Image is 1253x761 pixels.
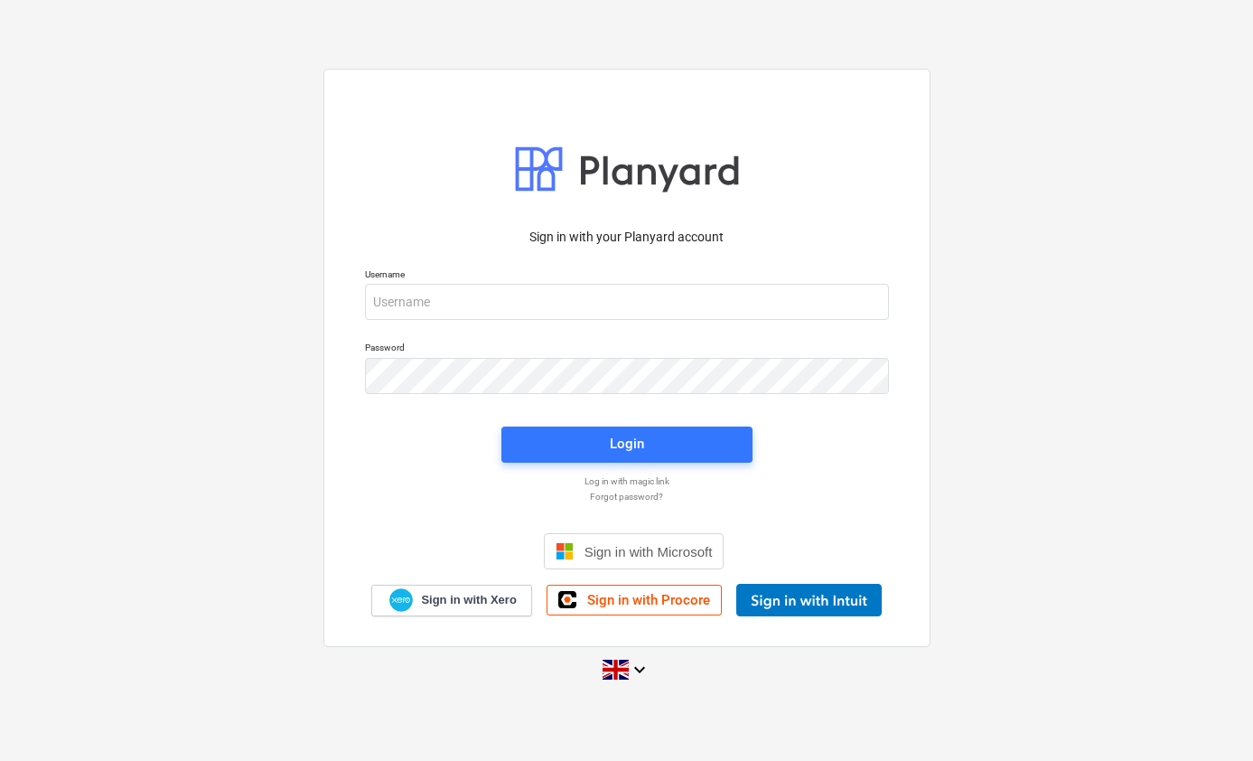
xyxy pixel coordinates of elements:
[356,475,898,487] a: Log in with magic link
[587,592,710,608] span: Sign in with Procore
[365,228,889,247] p: Sign in with your Planyard account
[556,542,574,560] img: Microsoft logo
[365,284,889,320] input: Username
[389,588,413,613] img: Xero logo
[371,585,532,616] a: Sign in with Xero
[365,342,889,357] p: Password
[584,544,713,559] span: Sign in with Microsoft
[421,592,516,608] span: Sign in with Xero
[547,585,722,615] a: Sign in with Procore
[365,268,889,284] p: Username
[629,659,650,681] i: keyboard_arrow_down
[501,427,753,463] button: Login
[356,491,898,503] a: Forgot password?
[610,432,644,456] div: Login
